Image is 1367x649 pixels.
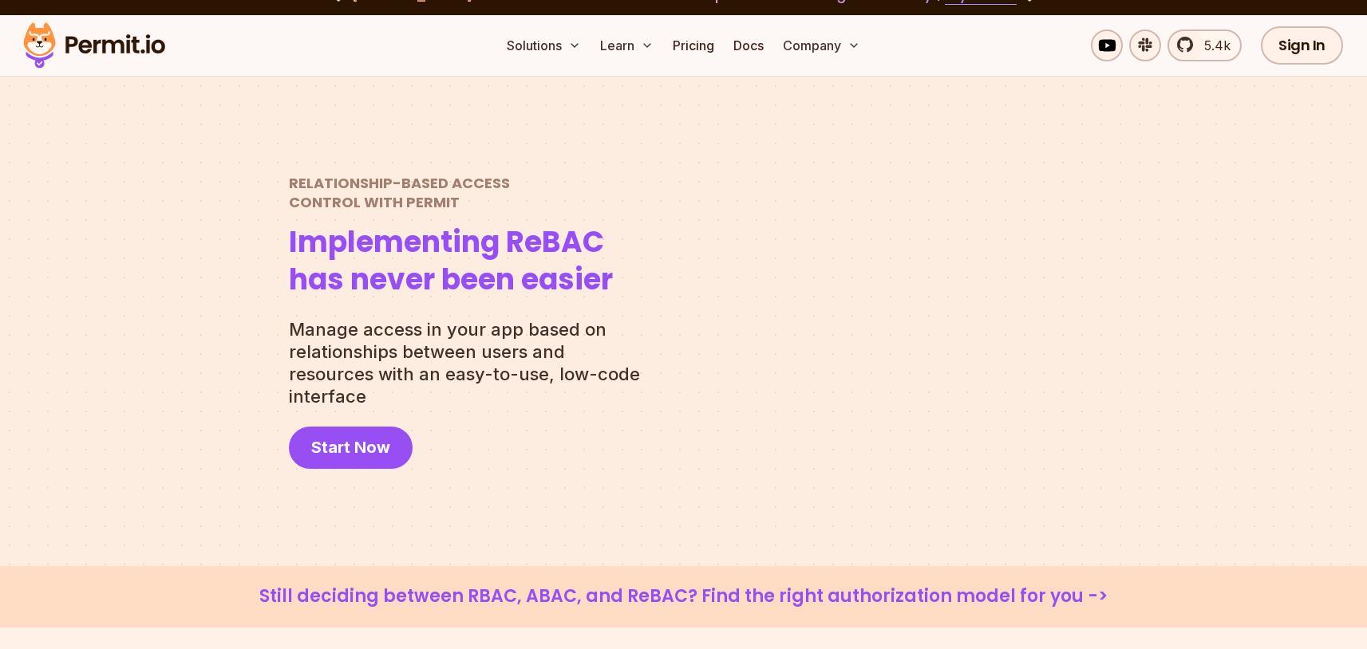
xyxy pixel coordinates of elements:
[500,29,587,61] button: Solutions
[16,18,172,73] img: Permit logo
[38,585,1329,608] a: Still deciding between RBAC, ABAC, and ReBAC? Find the right authorization model for you ->
[1261,26,1343,65] a: Sign In
[289,174,613,192] span: Relationship-Based Access
[776,29,867,61] button: Company
[666,29,721,61] a: Pricing
[311,436,390,458] span: Start Now
[289,224,613,299] h1: has never been easier
[594,29,660,61] button: Learn
[289,318,653,407] p: Manage access in your app based on relationships between users and resources with an easy-to-use,...
[1195,36,1231,55] span: 5.4k
[289,427,413,469] a: Start Now
[1167,29,1242,61] a: 5.4k
[727,29,770,61] a: Docs
[289,174,613,211] h2: Control with Permit
[289,224,613,262] span: Implementing ReBAC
